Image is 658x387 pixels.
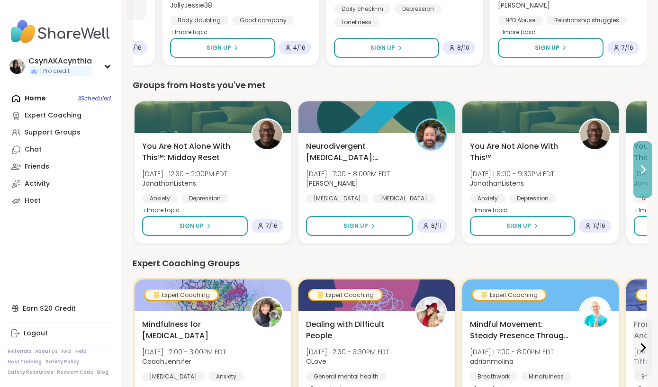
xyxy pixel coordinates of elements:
div: [MEDICAL_DATA] [142,372,205,381]
span: 5 / 16 [129,44,142,52]
a: Safety Resources [8,369,53,376]
button: Sign Up [142,216,248,236]
a: Redeem Code [57,369,93,376]
div: [MEDICAL_DATA] [372,194,435,203]
span: [DATE] | 8:00 - 9:30PM EDT [470,169,554,179]
button: Sign Up [470,216,575,236]
span: 7 / 16 [622,44,633,52]
a: Blog [97,369,108,376]
div: Relationship struggles [547,16,627,25]
div: Expert Coaching [25,111,81,120]
div: Mindfulness [521,372,571,381]
b: [PERSON_NAME] [498,0,550,10]
div: Expert Coaching [145,290,217,300]
div: Expert Coaching [309,290,381,300]
img: JonathanListens [252,120,282,149]
b: CoachJennifer [142,357,191,366]
div: NPD Abuse [498,16,543,25]
a: Help [75,348,87,355]
span: [DATE] | 7:00 - 8:00PM EDT [470,347,554,357]
a: Expert Coaching [8,107,113,124]
a: Support Groups [8,124,113,141]
a: FAQ [62,348,72,355]
b: adrianmolina [470,357,514,366]
a: Chat [8,141,113,158]
span: [DATE] | 12:30 - 2:00PM EDT [142,169,227,179]
img: CsynAKAcynthia [9,59,25,74]
div: Body doubling [170,16,228,25]
span: [DATE] | 7:00 - 8:00PM EDT [306,169,390,179]
div: Activity [25,179,50,189]
img: Brian_L [416,120,446,149]
span: You Are Not Alone With This™: Midday Reset [142,141,241,163]
span: Sign Up [370,44,395,52]
div: Breathwork [470,372,517,381]
button: Sign Up [498,38,604,58]
span: [DATE] | 2:00 - 3:00PM EDT [142,347,226,357]
button: Sign Up [170,38,275,58]
div: Logout [24,329,48,338]
div: Chat [25,145,42,154]
span: 8 / 11 [431,222,442,230]
span: Mindfulness for [MEDICAL_DATA] [142,319,241,342]
div: Anxiety [142,194,178,203]
div: Daily check-in [334,4,391,14]
div: Good company [232,16,294,25]
span: Mindful Movement: Steady Presence Through Yoga [470,319,568,342]
b: [PERSON_NAME] [306,179,358,188]
div: Friends [25,162,49,171]
img: CLove [416,298,446,327]
div: Anxiety [470,194,505,203]
span: You Are Not Alone With This™ [470,141,568,163]
a: Referrals [8,348,31,355]
div: Depression [509,194,556,203]
div: CsynAKAcynthia [28,56,92,66]
b: JollyJessie38 [170,0,212,10]
div: Groups from Hosts you've met [133,79,647,92]
span: 4 / 16 [293,44,306,52]
img: adrianmolina [580,298,610,327]
div: Host [25,196,41,206]
img: CoachJennifer [252,298,282,327]
button: Sign Up [334,38,439,58]
div: General mental health [306,372,386,381]
a: Host Training [8,359,42,365]
div: [MEDICAL_DATA] [306,194,369,203]
span: Neurodivergent [MEDICAL_DATA]: [MEDICAL_DATA] [306,141,405,163]
div: Expert Coaching Groups [133,257,647,270]
b: JonathanListens [470,179,524,188]
span: Sign Up [207,44,231,52]
span: 7 / 16 [266,222,278,230]
a: Safety Policy [45,359,79,365]
a: Activity [8,175,113,192]
div: Depression [181,194,228,203]
img: JonathanListens [580,120,610,149]
span: Dealing with Difficult People [306,319,405,342]
a: Friends [8,158,113,175]
span: 8 / 10 [457,44,469,52]
img: ShareWell Nav Logo [8,15,113,48]
span: 11 / 16 [593,222,605,230]
a: Logout [8,325,113,342]
span: Sign Up [535,44,559,52]
div: Expert Coaching [473,290,545,300]
a: Host [8,192,113,209]
a: About Us [35,348,58,355]
div: Earn $20 Credit [8,300,113,317]
span: Sign Up [343,222,368,230]
span: [DATE] | 2:30 - 3:30PM EDT [306,347,389,357]
b: CLove [306,357,326,366]
div: Depression [395,4,442,14]
button: Sign Up [306,216,413,236]
div: Support Groups [25,128,81,137]
div: Anxiety [208,372,244,381]
span: Sign Up [179,222,204,230]
div: Loneliness [334,18,379,27]
span: Sign Up [506,222,531,230]
b: JonathanListens [142,179,196,188]
span: 1 Pro credit [40,67,70,75]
